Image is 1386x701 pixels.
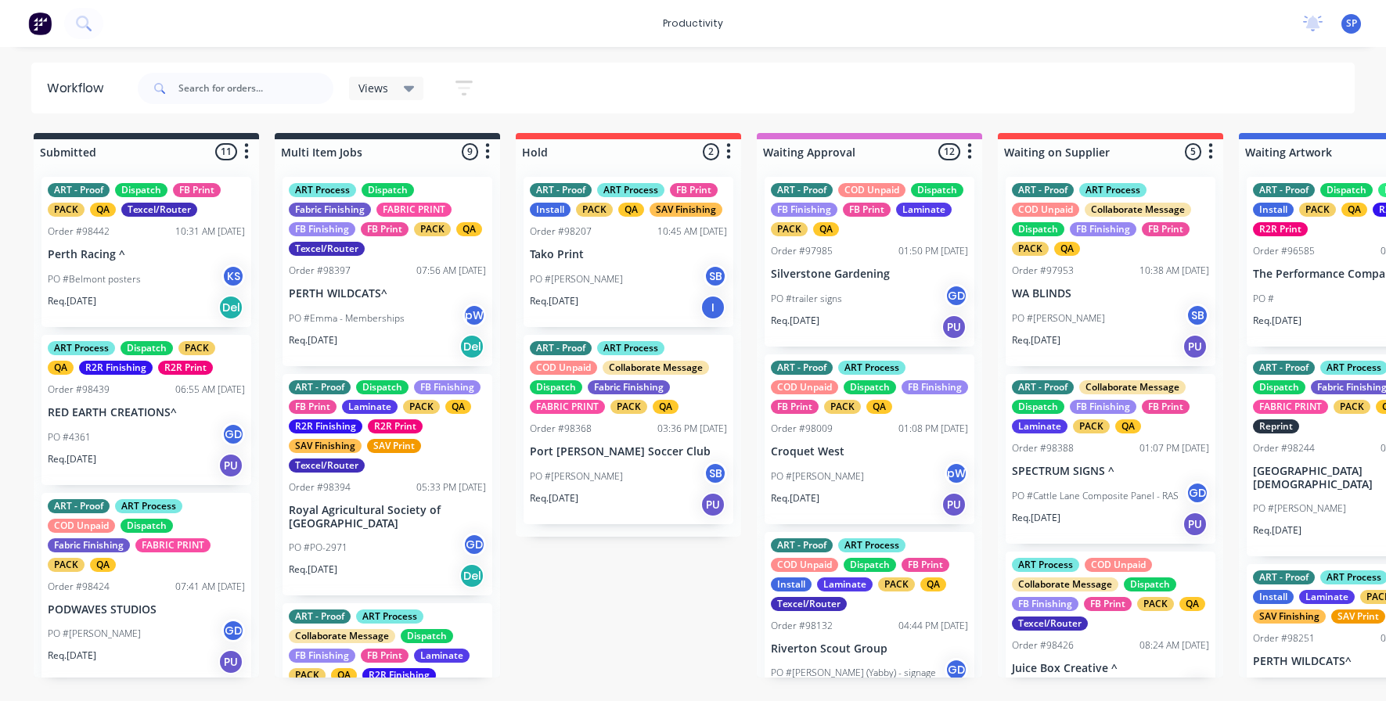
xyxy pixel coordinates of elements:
[403,400,440,414] div: PACK
[1079,380,1186,394] div: Collaborate Message
[1341,203,1367,217] div: QA
[218,649,243,674] div: PU
[771,203,837,217] div: FB Finishing
[175,580,245,594] div: 07:41 AM [DATE]
[218,453,243,478] div: PU
[1142,222,1190,236] div: FB Print
[1054,242,1080,256] div: QA
[358,80,388,96] span: Views
[844,380,896,394] div: Dispatch
[530,422,592,436] div: Order #98368
[1334,400,1370,414] div: PACK
[1012,441,1074,455] div: Order #98388
[530,361,597,375] div: COD Unpaid
[90,203,116,217] div: QA
[1012,400,1064,414] div: Dispatch
[771,222,808,236] div: PACK
[524,177,733,327] div: ART - ProofART ProcessFB PrintInstallPACKQASAV FinishingOrder #9820710:45 AM [DATE]Tako PrintPO #...
[416,480,486,494] div: 05:33 PM [DATE]
[48,294,96,308] p: Req. [DATE]
[1079,183,1147,197] div: ART Process
[1115,419,1141,433] div: QA
[1320,183,1373,197] div: Dispatch
[289,380,351,394] div: ART - Proof
[1253,441,1315,455] div: Order #98244
[221,264,245,288] div: KS
[41,493,251,682] div: ART - ProofART ProcessCOD UnpaidDispatchFabric FinishingFABRIC PRINTPACKQAOrder #9842407:41 AM [D...
[896,203,952,217] div: Laminate
[771,183,833,197] div: ART - Proof
[530,380,582,394] div: Dispatch
[597,341,664,355] div: ART Process
[771,244,833,258] div: Order #97985
[771,314,819,328] p: Req. [DATE]
[173,183,221,197] div: FB Print
[48,603,245,617] p: PODWAVES STUDIOS
[771,577,812,591] div: Install
[459,334,484,359] div: Del
[902,558,949,572] div: FB Print
[945,658,968,681] div: GD
[289,287,486,300] p: PERTH WILDCATS^
[1299,590,1355,604] div: Laminate
[1085,203,1191,217] div: Collaborate Message
[898,619,968,633] div: 04:44 PM [DATE]
[941,315,967,340] div: PU
[289,541,347,555] p: PO #PO-2971
[331,668,357,682] div: QA
[289,242,365,256] div: Texcel/Router
[48,406,245,419] p: RED EARTH CREATIONS^
[48,272,141,286] p: PO #Belmont posters
[356,380,409,394] div: Dispatch
[838,538,905,552] div: ART Process
[361,649,409,663] div: FB Print
[1139,264,1209,278] div: 10:38 AM [DATE]
[178,341,215,355] div: PACK
[941,492,967,517] div: PU
[1012,617,1088,631] div: Texcel/Router
[771,538,833,552] div: ART - Proof
[530,445,727,458] p: Port [PERSON_NAME] Soccer Club
[530,400,605,414] div: FABRIC PRINT
[1139,638,1209,652] div: 08:24 AM [DATE]
[1253,203,1294,217] div: Install
[289,458,365,473] div: Texcel/Router
[218,295,243,320] div: Del
[376,203,452,217] div: FABRIC PRINT
[1253,183,1315,197] div: ART - Proof
[1183,512,1208,537] div: PU
[459,563,484,588] div: Del
[1012,577,1118,591] div: Collaborate Message
[121,203,197,217] div: Texcel/Router
[289,419,362,433] div: R2R Finishing
[289,563,337,577] p: Req. [DATE]
[1012,638,1074,652] div: Order #98426
[28,12,52,35] img: Factory
[817,577,873,591] div: Laminate
[48,430,91,444] p: PO #4361
[289,629,395,643] div: Collaborate Message
[1253,570,1315,584] div: ART - Proof
[1253,314,1301,328] p: Req. [DATE]
[1253,361,1315,375] div: ART - Proof
[771,491,819,505] p: Req. [DATE]
[530,341,592,355] div: ART - Proof
[911,183,963,197] div: Dispatch
[1070,222,1136,236] div: FB Finishing
[1186,304,1209,327] div: SB
[1137,597,1174,611] div: PACK
[1085,558,1152,572] div: COD Unpaid
[771,268,968,281] p: Silverstone Gardening
[289,183,356,197] div: ART Process
[135,538,211,552] div: FABRIC PRINT
[603,361,709,375] div: Collaborate Message
[700,492,725,517] div: PU
[530,183,592,197] div: ART - Proof
[902,380,968,394] div: FB Finishing
[1012,419,1067,433] div: Laminate
[356,609,423,624] div: ART Process
[456,222,482,236] div: QA
[289,400,337,414] div: FB Print
[1012,489,1179,503] p: PO #Cattle Lane Composite Panel - RAS
[121,341,173,355] div: Dispatch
